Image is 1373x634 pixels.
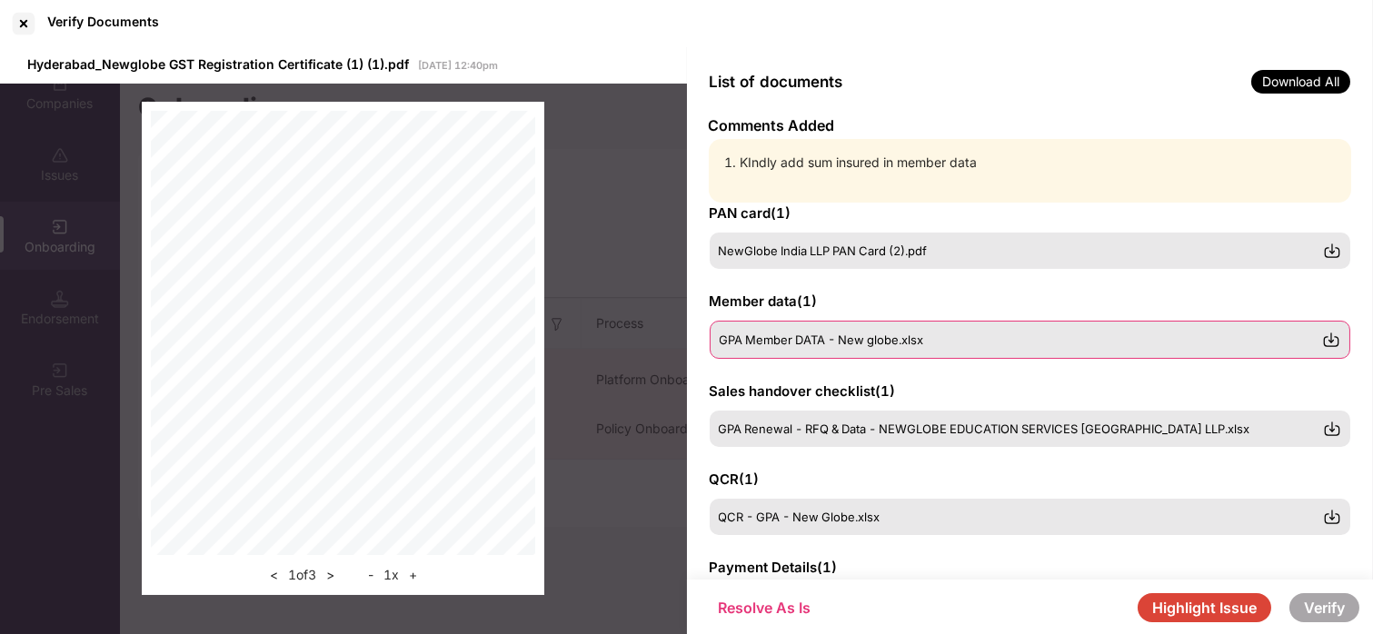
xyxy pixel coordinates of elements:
img: svg+xml;base64,PHN2ZyBpZD0iRG93bmxvYWQtMzJ4MzIiIHhtbG5zPSJodHRwOi8vd3d3LnczLm9yZy8yMDAwL3N2ZyIgd2... [1323,420,1341,438]
span: Member data ( 1 ) [710,292,818,310]
span: QCR - GPA - New Globe.xlsx [719,510,881,524]
button: + [403,564,423,586]
img: svg+xml;base64,PHN2ZyBpZD0iRG93bmxvYWQtMzJ4MzIiIHhtbG5zPSJodHRwOi8vd3d3LnczLm9yZy8yMDAwL3N2ZyIgd2... [1322,331,1340,349]
span: [DATE] 12:40pm [418,59,498,72]
span: Download All [1251,70,1350,94]
button: - [363,564,379,586]
img: svg+xml;base64,PHN2ZyBpZD0iRG93bmxvYWQtMzJ4MzIiIHhtbG5zPSJodHRwOi8vd3d3LnczLm9yZy8yMDAwL3N2ZyIgd2... [1323,242,1341,260]
span: GPA Renewal - RFQ & Data - NEWGLOBE EDUCATION SERVICES [GEOGRAPHIC_DATA] LLP.xlsx [719,421,1250,436]
div: Verify Documents [47,14,159,29]
span: NewGlobe India LLP PAN Card (2).pdf [719,243,928,258]
span: PAN card ( 1 ) [710,204,791,222]
div: 1 of 3 [264,564,340,586]
div: 1 x [363,564,423,586]
button: Resolve As Is [701,594,830,621]
button: < [264,564,284,586]
button: > [321,564,340,586]
span: Payment Details ( 1 ) [710,559,838,576]
span: QCR ( 1 ) [710,471,760,488]
li: KIndly add sum insured in member data [741,153,1338,173]
p: Comments Added [709,116,1352,134]
span: Sales handover checklist ( 1 ) [710,382,896,400]
span: List of documents [710,73,843,91]
button: Highlight Issue [1138,593,1271,622]
button: Verify [1289,593,1359,622]
img: svg+xml;base64,PHN2ZyBpZD0iRG93bmxvYWQtMzJ4MzIiIHhtbG5zPSJodHRwOi8vd3d3LnczLm9yZy8yMDAwL3N2ZyIgd2... [1323,508,1341,526]
span: GPA Member DATA - New globe.xlsx [720,332,924,347]
span: Hyderabad_Newglobe GST Registration Certificate (1) (1).pdf [27,56,409,72]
